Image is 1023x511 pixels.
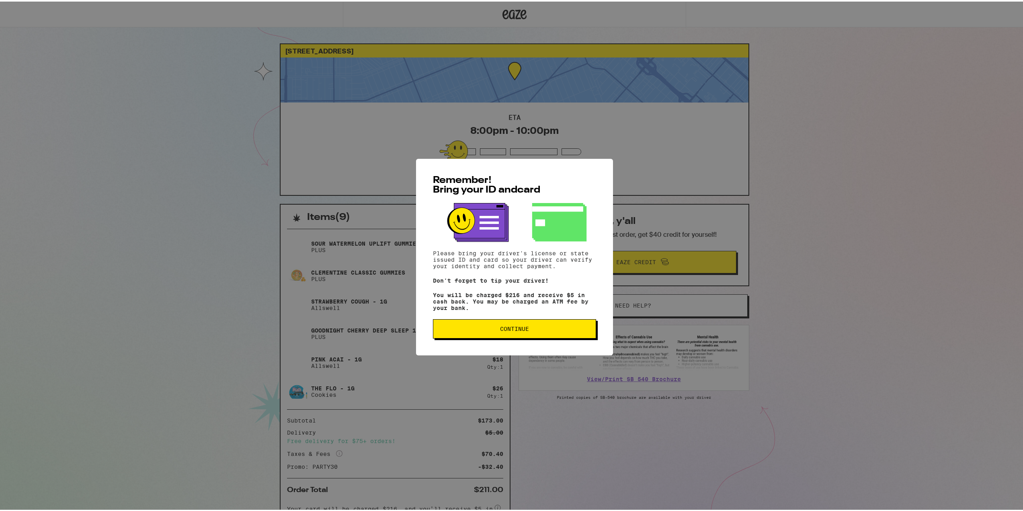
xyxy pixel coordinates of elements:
[5,6,58,12] span: Hi. Need any help?
[433,174,540,193] span: Remember! Bring your ID and card
[500,324,529,330] span: Continue
[433,290,596,310] p: You will be charged $216 and receive $5 in cash back. You may be charged an ATM fee by your bank.
[433,318,596,337] button: Continue
[433,276,596,282] p: Don't forget to tip your driver!
[433,248,596,268] p: Please bring your driver's license or state issued ID and card so your driver can verify your ide...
